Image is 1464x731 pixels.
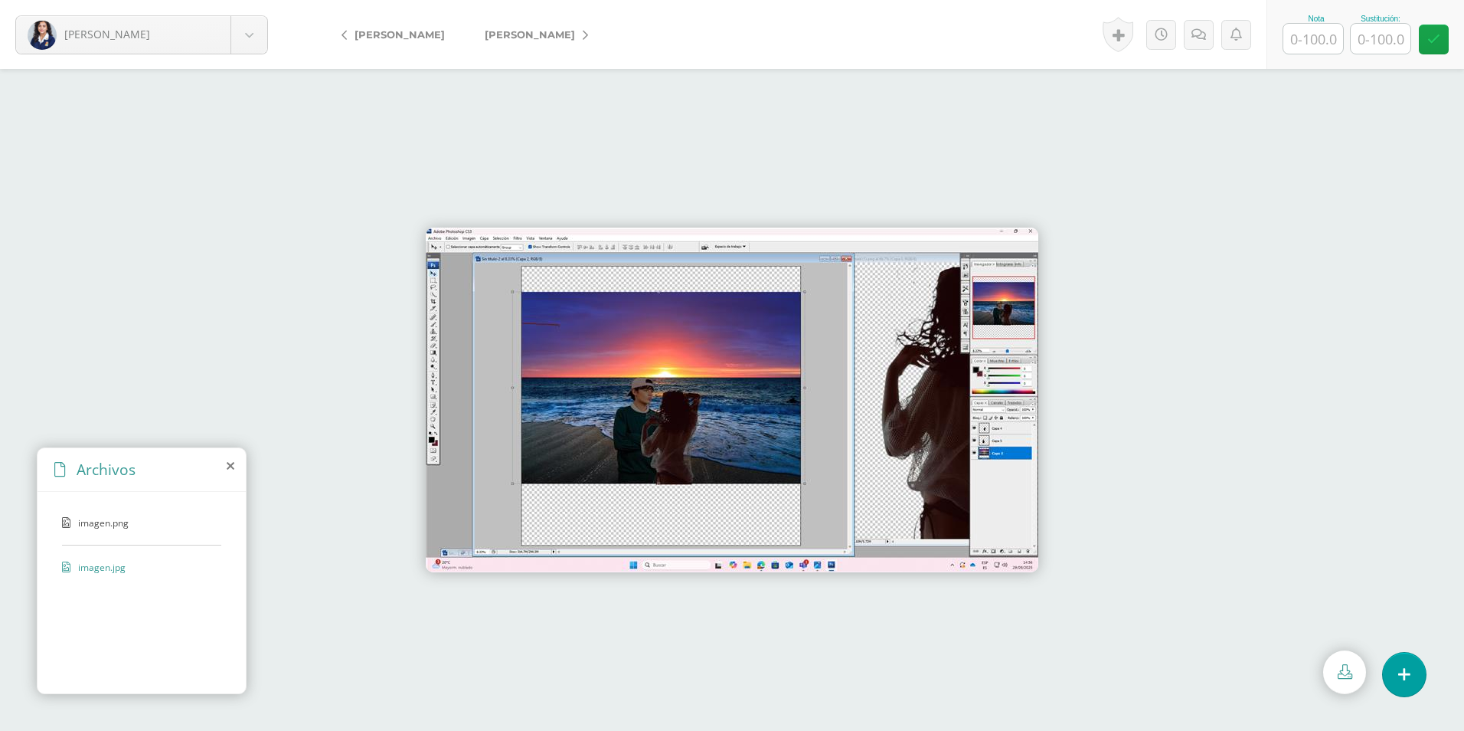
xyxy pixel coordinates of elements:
[78,561,204,574] span: imagen.jpg
[1283,15,1350,23] div: Nota
[28,21,57,50] img: 1de257a536152e7f09af11bd6b03af95.png
[485,28,575,41] span: [PERSON_NAME]
[355,28,445,41] span: [PERSON_NAME]
[329,16,465,53] a: [PERSON_NAME]
[1283,24,1343,54] input: 0-100.0
[1351,24,1410,54] input: 0-100.0
[64,27,150,41] span: [PERSON_NAME]
[16,16,267,54] a: [PERSON_NAME]
[426,228,1038,572] img: https://edoofiles.nyc3.digitaloceanspaces.com/belga/activity_submission/bbc33c0e-057e-4b64-805b-6...
[78,516,204,529] span: imagen.png
[465,16,600,53] a: [PERSON_NAME]
[1350,15,1411,23] div: Sustitución:
[77,459,136,480] span: Archivos
[227,460,234,472] i: close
